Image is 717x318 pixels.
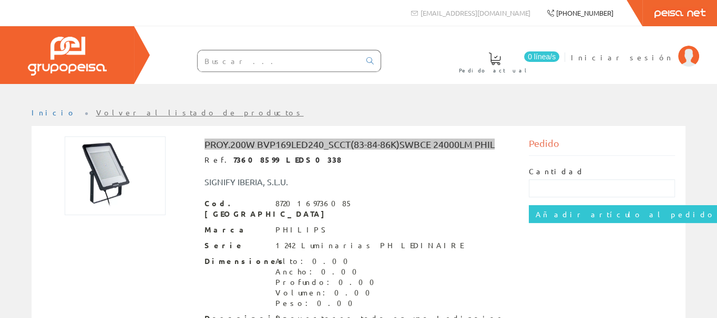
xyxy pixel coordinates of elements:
[197,176,386,188] div: SIGNIFY IBERIA, S.L.U.
[459,65,530,76] span: Pedido actual
[524,51,559,62] span: 0 línea/s
[275,256,381,267] div: Alto: 0.00
[65,136,166,215] img: Foto artículo Proy.200w BVP169LED240_SCCT(83-84-86K)SWBCE 24000Lm Phil (191.73640167364x150)
[96,108,304,117] a: Volver al listado de productos
[529,166,585,177] label: Cantidad
[204,198,268,219] span: Cod. [GEOGRAPHIC_DATA]
[32,108,76,117] a: Inicio
[204,256,268,267] span: Dimensiones
[28,37,107,76] img: Grupo Peisa
[275,198,353,209] div: 8720169736085
[529,136,675,156] div: Pedido
[571,52,673,62] span: Iniciar sesión
[275,277,381,288] div: Profundo: 0.00
[204,155,513,165] div: Ref.
[233,155,342,164] strong: 73608599 LEDS0338
[275,267,381,277] div: Ancho: 0.00
[198,50,360,71] input: Buscar ...
[275,288,381,298] div: Volumen: 0.00
[275,240,463,251] div: 1242 Luminarias PH LEDINAIRE
[204,139,513,150] h1: Proy.200w BVP169LED240_SCCT(83-84-86K)SWBCE 24000Lm Phil
[204,240,268,251] span: Serie
[275,225,331,235] div: PHILIPS
[275,298,381,309] div: Peso: 0.00
[571,44,699,54] a: Iniciar sesión
[556,8,613,17] span: [PHONE_NUMBER]
[204,225,268,235] span: Marca
[421,8,530,17] span: [EMAIL_ADDRESS][DOMAIN_NAME]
